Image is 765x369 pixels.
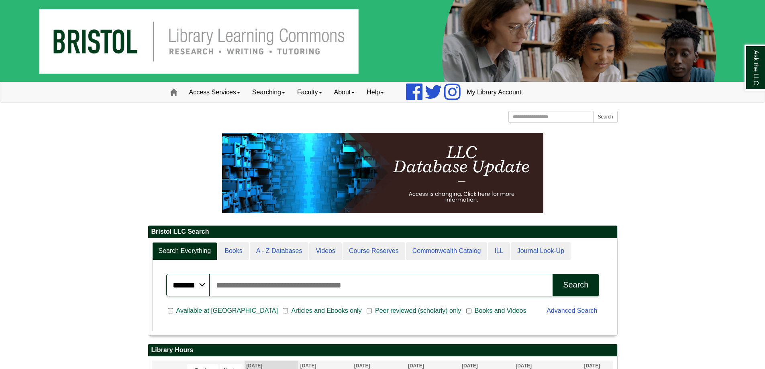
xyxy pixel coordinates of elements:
a: Course Reserves [343,242,405,260]
span: [DATE] [584,363,600,369]
a: Journal Look-Up [511,242,571,260]
span: [DATE] [247,363,263,369]
span: Peer reviewed (scholarly) only [372,306,464,316]
input: Peer reviewed (scholarly) only [367,307,372,314]
button: Search [553,274,599,296]
a: Books [218,242,249,260]
div: Search [563,280,588,289]
span: [DATE] [408,363,424,369]
a: My Library Account [461,82,527,102]
span: [DATE] [516,363,532,369]
a: Searching [246,82,291,102]
input: Available at [GEOGRAPHIC_DATA] [168,307,173,314]
a: Access Services [183,82,246,102]
a: ILL [488,242,510,260]
a: Help [361,82,390,102]
a: Advanced Search [547,307,597,314]
h2: Bristol LLC Search [148,226,617,238]
a: Faculty [291,82,328,102]
button: Search [593,111,617,123]
h2: Library Hours [148,344,617,357]
img: HTML tutorial [222,133,543,213]
a: About [328,82,361,102]
span: Available at [GEOGRAPHIC_DATA] [173,306,281,316]
span: Articles and Ebooks only [288,306,365,316]
a: Videos [309,242,342,260]
span: Books and Videos [471,306,530,316]
span: [DATE] [354,363,370,369]
a: Commonwealth Catalog [406,242,488,260]
input: Articles and Ebooks only [283,307,288,314]
a: A - Z Databases [250,242,309,260]
span: [DATE] [300,363,316,369]
a: Search Everything [152,242,218,260]
input: Books and Videos [466,307,471,314]
span: [DATE] [462,363,478,369]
